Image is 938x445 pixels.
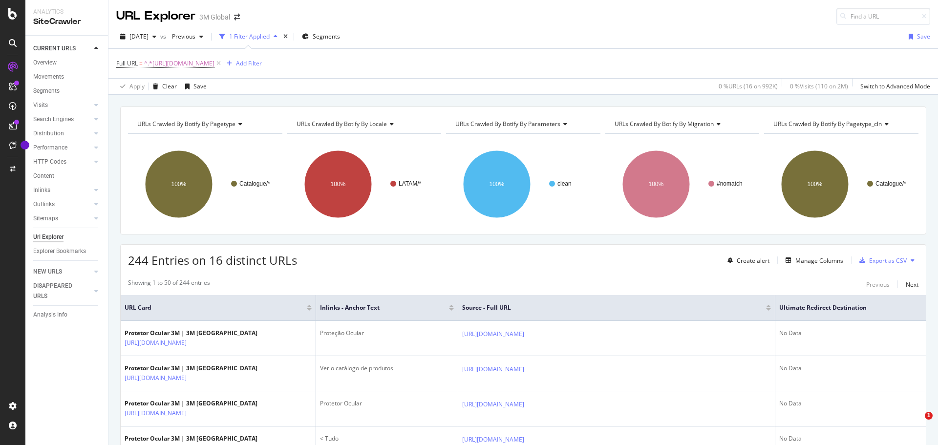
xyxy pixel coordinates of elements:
[779,364,922,373] div: No Data
[33,157,66,167] div: HTTP Codes
[557,180,572,187] text: clean
[313,32,340,41] span: Segments
[320,399,454,408] div: Protetor Ocular
[33,58,101,68] a: Overview
[128,142,282,227] div: A chart.
[116,29,160,44] button: [DATE]
[455,120,560,128] span: URLs Crawled By Botify By parameters
[128,278,210,290] div: Showing 1 to 50 of 244 entries
[125,329,257,338] div: Protetor Ocular 3M | 3M [GEOGRAPHIC_DATA]
[782,254,843,266] button: Manage Columns
[33,185,91,195] a: Inlinks
[866,278,890,290] button: Previous
[771,116,910,132] h4: URLs Crawled By Botify By pagetype_cln
[171,181,187,188] text: 100%
[33,128,91,139] a: Distribution
[615,120,714,128] span: URLs Crawled By Botify By migration
[33,72,64,82] div: Movements
[295,116,433,132] h4: URLs Crawled By Botify By locale
[193,82,207,90] div: Save
[125,408,187,418] a: [URL][DOMAIN_NAME]
[648,181,663,188] text: 100%
[33,114,91,125] a: Search Engines
[125,364,257,373] div: Protetor Ocular 3M | 3M [GEOGRAPHIC_DATA]
[773,120,882,128] span: URLs Crawled By Botify By pagetype_cln
[33,100,91,110] a: Visits
[462,400,524,409] a: [URL][DOMAIN_NAME]
[144,57,214,70] span: ^.*[URL][DOMAIN_NAME]
[33,43,91,54] a: CURRENT URLS
[764,142,918,227] svg: A chart.
[33,246,86,256] div: Explorer Bookmarks
[490,181,505,188] text: 100%
[33,43,76,54] div: CURRENT URLS
[724,253,769,268] button: Create alert
[33,8,100,16] div: Analytics
[236,59,262,67] div: Add Filter
[33,281,83,301] div: DISAPPEARED URLS
[462,364,524,374] a: [URL][DOMAIN_NAME]
[779,303,907,312] span: Ultimate Redirect Destination
[320,364,454,373] div: Ver o catálogo de produtos
[135,116,274,132] h4: URLs Crawled By Botify By pagetype
[239,180,270,187] text: Catalogue/*
[33,72,101,82] a: Movements
[795,256,843,265] div: Manage Columns
[33,310,67,320] div: Analysis Info
[116,79,145,94] button: Apply
[320,434,454,443] div: < Tudo
[168,32,195,41] span: Previous
[215,29,281,44] button: 1 Filter Applied
[199,12,230,22] div: 3M Global
[320,303,434,312] span: Inlinks - Anchor Text
[737,256,769,265] div: Create alert
[33,128,64,139] div: Distribution
[836,8,930,25] input: Find a URL
[453,116,592,132] h4: URLs Crawled By Botify By parameters
[116,8,195,24] div: URL Explorer
[779,399,922,408] div: No Data
[281,32,290,42] div: times
[33,267,62,277] div: NEW URLS
[33,246,101,256] a: Explorer Bookmarks
[808,181,823,188] text: 100%
[116,59,138,67] span: Full URL
[906,278,918,290] button: Next
[860,82,930,90] div: Switch to Advanced Mode
[33,114,74,125] div: Search Engines
[33,199,55,210] div: Outlinks
[33,100,48,110] div: Visits
[717,180,743,187] text: #nomatch
[719,82,778,90] div: 0 % URLs ( 16 on 992K )
[330,181,345,188] text: 100%
[790,82,848,90] div: 0 % Visits ( 110 on 2M )
[917,32,930,41] div: Save
[33,16,100,27] div: SiteCrawler
[779,434,922,443] div: No Data
[605,142,760,227] svg: A chart.
[33,58,57,68] div: Overview
[33,143,67,153] div: Performance
[869,256,907,265] div: Export as CSV
[33,157,91,167] a: HTTP Codes
[33,171,101,181] a: Content
[125,373,187,383] a: [URL][DOMAIN_NAME]
[866,280,890,289] div: Previous
[234,14,240,21] div: arrow-right-arrow-left
[856,79,930,94] button: Switch to Advanced Mode
[905,29,930,44] button: Save
[125,434,257,443] div: Protetor Ocular 3M | 3M [GEOGRAPHIC_DATA]
[855,253,907,268] button: Export as CSV
[779,329,922,338] div: No Data
[297,120,387,128] span: URLs Crawled By Botify By locale
[229,32,270,41] div: 1 Filter Applied
[298,29,344,44] button: Segments
[320,329,454,338] div: Proteção Ocular
[33,232,64,242] div: Url Explorer
[446,142,600,227] div: A chart.
[399,180,422,187] text: LATAM/*
[21,141,29,149] div: Tooltip anchor
[137,120,235,128] span: URLs Crawled By Botify By pagetype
